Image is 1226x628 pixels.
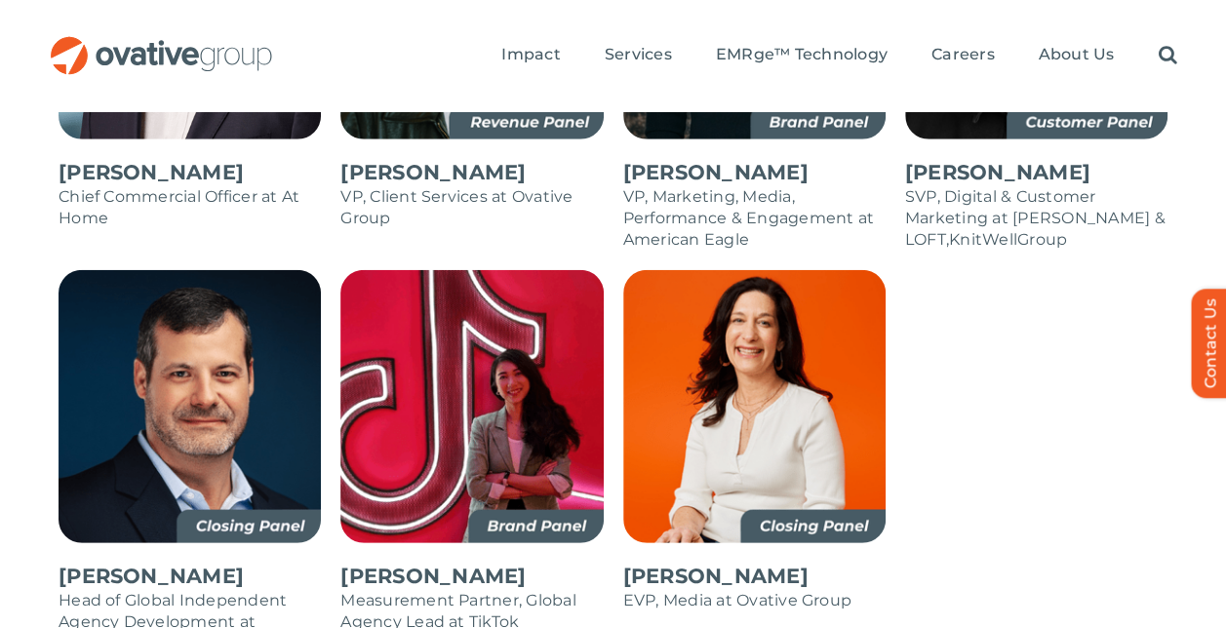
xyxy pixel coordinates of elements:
p: EVP, Media at Ovative Group [623,590,886,611]
a: OG_Full_horizontal_RGB [49,34,274,53]
p: [PERSON_NAME] [59,563,321,590]
a: Search [1158,45,1176,66]
span: Services [605,45,672,64]
nav: Menu [501,24,1176,87]
span: , [946,230,949,249]
span: SVP, Digital & Customer Marketing at [PERSON_NAME] & LOFT [905,187,1166,249]
p: [PERSON_NAME] [623,563,886,590]
img: Annie Zipfel [623,270,886,543]
a: Services [605,45,672,66]
span: Impact [501,45,560,64]
p: VP, Marketing, Media, Performance & Engagement at American Eagle [623,186,886,251]
p: [PERSON_NAME] [340,563,603,590]
span: KnitWell [949,230,1017,249]
span: Careers [931,45,995,64]
a: EMRge™ Technology [716,45,888,66]
span: Group [1017,230,1067,249]
a: Impact [501,45,560,66]
a: About Us [1038,45,1114,66]
p: [PERSON_NAME] [623,159,886,186]
span: About Us [1038,45,1114,64]
p: [PERSON_NAME] [905,159,1167,186]
span: EMRge™ Technology [716,45,888,64]
p: Chief Commercial Officer at At Home [59,186,321,229]
p: [PERSON_NAME] [59,159,321,186]
p: VP, Client Services at Ovative Group [340,186,603,229]
img: Michael Swilley – Not Final [59,270,321,543]
img: Meredith Zhang – Not Final [340,270,603,543]
a: Careers [931,45,995,66]
p: [PERSON_NAME] [340,159,603,186]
